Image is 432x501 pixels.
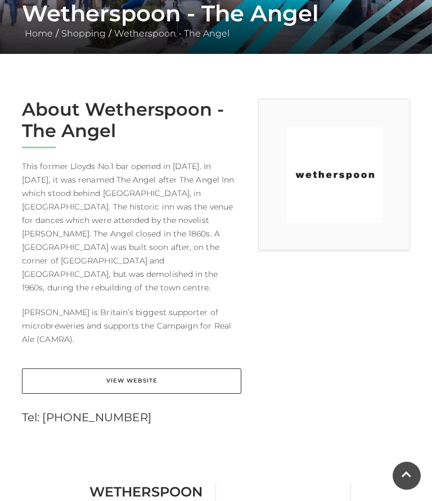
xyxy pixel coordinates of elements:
[22,28,56,39] a: Home
[22,306,241,346] p: [PERSON_NAME] is Britain’s biggest supporter of microbreweries and supports the Campaign for Real...
[22,160,241,294] p: This former Lloyds No.1 bar opened in [DATE]. In [DATE], it was renamed The Angel after The Angel...
[58,28,109,39] a: Shopping
[22,99,241,142] h2: About Wetherspoon - The Angel
[22,411,151,424] a: Tel: [PHONE_NUMBER]
[22,368,241,394] a: View Website
[111,28,232,39] a: Wetherspoon - The Angel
